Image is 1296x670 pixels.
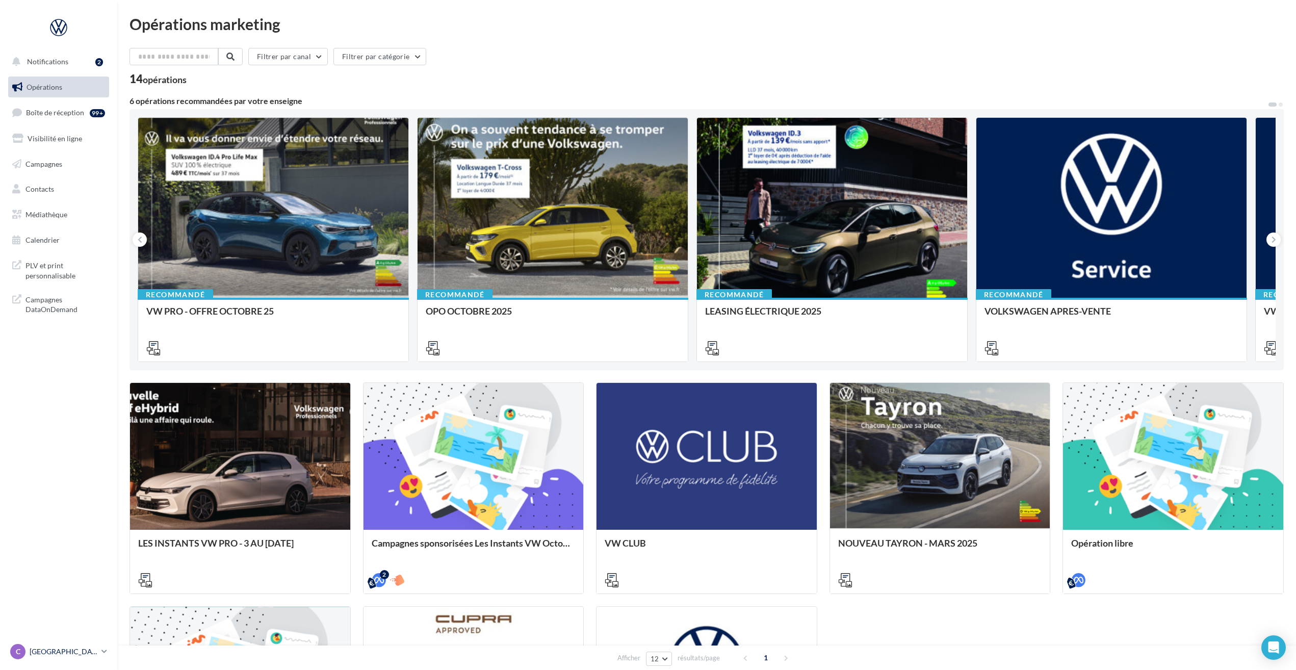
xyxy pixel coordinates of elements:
[372,538,576,558] div: Campagnes sponsorisées Les Instants VW Octobre
[6,204,111,225] a: Médiathèque
[95,58,103,66] div: 2
[143,75,187,84] div: opérations
[28,134,82,143] span: Visibilité en ligne
[696,289,772,300] div: Recommandé
[6,289,111,319] a: Campagnes DataOnDemand
[6,254,111,285] a: PLV et print personnalisable
[25,159,62,168] span: Campagnes
[138,289,213,300] div: Recommandé
[8,642,109,661] a: C [GEOGRAPHIC_DATA]
[25,185,54,193] span: Contacts
[27,83,62,91] span: Opérations
[146,306,400,326] div: VW PRO - OFFRE OCTOBRE 25
[248,48,328,65] button: Filtrer par canal
[6,153,111,175] a: Campagnes
[6,51,107,72] button: Notifications 2
[6,101,111,123] a: Boîte de réception99+
[426,306,680,326] div: OPO OCTOBRE 2025
[758,650,774,666] span: 1
[1261,635,1286,660] div: Open Intercom Messenger
[26,108,84,117] span: Boîte de réception
[6,128,111,149] a: Visibilité en ligne
[25,293,105,315] span: Campagnes DataOnDemand
[605,538,809,558] div: VW CLUB
[984,306,1238,326] div: VOLKSWAGEN APRES-VENTE
[1071,538,1275,558] div: Opération libre
[30,647,97,657] p: [GEOGRAPHIC_DATA]
[380,570,389,579] div: 2
[90,109,105,117] div: 99+
[976,289,1051,300] div: Recommandé
[417,289,493,300] div: Recommandé
[16,647,20,657] span: C
[838,538,1042,558] div: NOUVEAU TAYRON - MARS 2025
[6,178,111,200] a: Contacts
[646,652,672,666] button: 12
[129,16,1284,32] div: Opérations marketing
[129,73,187,85] div: 14
[333,48,426,65] button: Filtrer par catégorie
[129,97,1267,105] div: 6 opérations recommandées par votre enseigne
[651,655,659,663] span: 12
[617,653,640,663] span: Afficher
[27,57,68,66] span: Notifications
[705,306,959,326] div: LEASING ÉLECTRIQUE 2025
[25,210,67,219] span: Médiathèque
[25,236,60,244] span: Calendrier
[25,259,105,280] span: PLV et print personnalisable
[678,653,720,663] span: résultats/page
[6,229,111,251] a: Calendrier
[6,76,111,98] a: Opérations
[138,538,342,558] div: LES INSTANTS VW PRO - 3 AU [DATE]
